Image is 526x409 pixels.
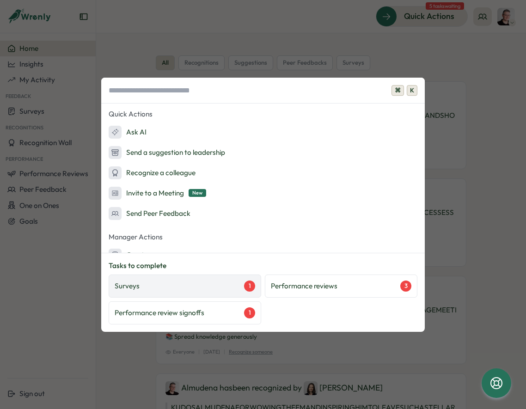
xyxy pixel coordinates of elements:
[115,281,140,291] p: Surveys
[101,123,425,141] button: Ask AI
[244,307,255,318] div: 1
[109,146,225,159] div: Send a suggestion to leadership
[101,230,425,244] p: Manager Actions
[101,143,425,162] button: Send a suggestion to leadership
[271,281,337,291] p: Performance reviews
[109,166,196,179] div: Recognize a colleague
[109,249,176,262] div: Create a survey
[101,107,425,121] p: Quick Actions
[101,184,425,202] button: Invite to a MeetingNew
[189,189,206,197] span: New
[244,281,255,292] div: 1
[109,187,206,200] div: Invite to a Meeting
[109,126,147,139] div: Ask AI
[400,281,411,292] div: 3
[101,164,425,182] button: Recognize a colleague
[109,207,190,220] div: Send Peer Feedback
[407,85,417,96] span: K
[109,261,417,271] p: Tasks to complete
[115,308,204,318] p: Performance review signoffs
[101,246,425,264] button: Create a survey
[391,85,404,96] span: ⌘
[101,204,425,223] button: Send Peer Feedback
